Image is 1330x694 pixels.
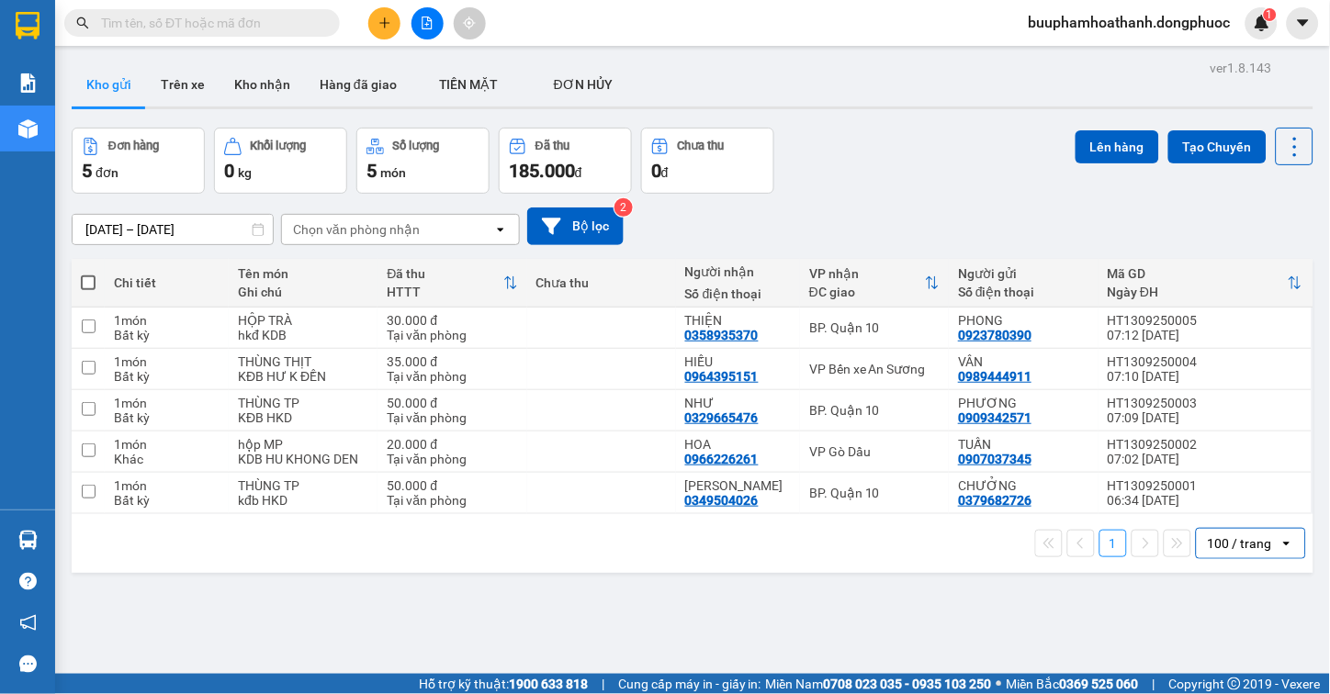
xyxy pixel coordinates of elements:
input: Tìm tên, số ĐT hoặc mã đơn [101,13,318,33]
span: Cung cấp máy in - giấy in: [618,674,761,694]
span: aim [463,17,476,29]
div: Tên món [238,266,368,281]
div: HTTT [387,285,502,299]
span: ⚪️ [997,680,1002,688]
div: 06:34 [DATE] [1108,493,1302,508]
input: Select a date range. [73,215,273,244]
span: đơn [96,165,118,180]
strong: 0369 525 060 [1060,677,1139,691]
div: TUẤN [958,437,1088,452]
div: HIẾU [685,354,791,369]
button: 1 [1099,530,1127,557]
div: VP Bến xe An Sương [809,362,940,376]
div: Chi tiết [114,275,220,290]
div: NHƯ [685,396,791,410]
span: plus [378,17,391,29]
div: 30.000 đ [387,313,517,328]
div: 35.000 đ [387,354,517,369]
div: HOA [685,437,791,452]
div: HT1309250005 [1108,313,1302,328]
div: HT1309250004 [1108,354,1302,369]
button: Đã thu185.000đ [499,128,632,194]
div: 0966226261 [685,452,759,466]
div: HỘP TRÀ [238,313,368,328]
span: buuphamhoathanh.dongphuoc [1014,11,1245,34]
div: Bất kỳ [114,493,220,508]
span: 1 [1267,8,1273,21]
div: Người nhận [685,264,791,279]
div: THÙNG TP [238,396,368,410]
div: HT1309250003 [1108,396,1302,410]
div: 20.000 đ [387,437,517,452]
button: Tạo Chuyến [1168,130,1267,163]
img: solution-icon [18,73,38,93]
div: 0923780390 [958,328,1031,342]
div: Khác [114,452,220,466]
span: Hỗ trợ kỹ thuật: [419,674,588,694]
span: 5 [82,160,92,182]
div: 50.000 đ [387,478,517,493]
div: BP. Quận 10 [809,486,940,500]
div: Tại văn phòng [387,410,517,425]
div: 1 món [114,437,220,452]
div: kđb HKD [238,493,368,508]
span: | [602,674,604,694]
div: Người gửi [958,266,1088,281]
div: Khối lượng [251,140,307,152]
button: Lên hàng [1076,130,1159,163]
div: Số điện thoại [958,285,1088,299]
button: file-add [411,7,444,39]
div: 1 món [114,313,220,328]
div: CHƯỞNG [958,478,1088,493]
div: 1 món [114,396,220,410]
span: caret-down [1295,15,1312,31]
div: ver 1.8.143 [1211,58,1272,78]
img: icon-new-feature [1254,15,1270,31]
span: món [380,165,406,180]
span: question-circle [19,573,37,590]
span: Miền Nam [766,674,992,694]
div: 0349504026 [685,493,759,508]
span: 5 [366,160,377,182]
div: 07:02 [DATE] [1108,452,1302,466]
div: Chọn văn phòng nhận [293,220,420,239]
div: Đã thu [535,140,569,152]
strong: 1900 633 818 [509,677,588,691]
button: Khối lượng0kg [214,128,347,194]
div: VP nhận [809,266,925,281]
span: 0 [651,160,661,182]
div: hkđ KDB [238,328,368,342]
img: warehouse-icon [18,119,38,139]
span: ĐƠN HỦY [554,77,613,92]
div: 07:10 [DATE] [1108,369,1302,384]
button: plus [368,7,400,39]
div: 0964395151 [685,369,759,384]
img: warehouse-icon [18,531,38,550]
div: Tại văn phòng [387,452,517,466]
div: Số lượng [393,140,440,152]
div: Bất kỳ [114,410,220,425]
div: VP Gò Dầu [809,444,940,459]
button: Kho nhận [220,62,305,106]
div: THÙNG THỊT [238,354,368,369]
span: TIỀN MẶT [439,77,499,92]
span: file-add [421,17,434,29]
svg: open [1279,536,1294,551]
div: 07:09 [DATE] [1108,410,1302,425]
div: PHONG [958,313,1088,328]
button: aim [454,7,486,39]
button: Đơn hàng5đơn [72,128,205,194]
div: VÂN [958,354,1088,369]
span: copyright [1228,677,1241,690]
span: 185.000 [509,160,575,182]
th: Toggle SortBy [378,259,526,308]
svg: open [493,222,508,237]
th: Toggle SortBy [800,259,949,308]
strong: 0708 023 035 - 0935 103 250 [824,677,992,691]
sup: 1 [1264,8,1277,21]
div: KĐB HKD [238,410,368,425]
div: BP. Quận 10 [809,320,940,335]
th: Toggle SortBy [1099,259,1312,308]
div: Số điện thoại [685,286,791,301]
span: 0 [224,160,234,182]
